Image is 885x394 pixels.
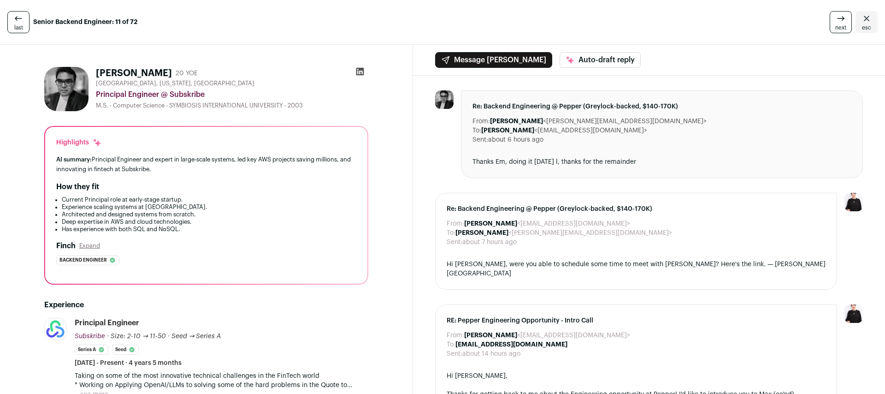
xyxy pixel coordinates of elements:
dt: Sent: [447,238,462,247]
dt: To: [447,228,455,238]
b: [PERSON_NAME] [464,221,517,227]
li: Deep expertise in AWS and cloud technologies. [62,218,356,226]
strong: Senior Backend Engineer: 11 of 72 [33,18,137,27]
button: Message [PERSON_NAME] [435,52,552,68]
span: AI summary: [56,156,92,162]
div: Principal Engineer and expert in large-scale systems, led key AWS projects saving millions, and i... [56,155,356,174]
span: [DATE] - Present · 4 years 5 months [75,358,182,368]
h1: [PERSON_NAME] [96,67,172,80]
dd: <[EMAIL_ADDRESS][DOMAIN_NAME]> [464,331,630,340]
dt: From: [447,331,464,340]
dt: From: [447,219,464,228]
span: esc [862,24,871,31]
div: M.S. - Computer Science - SYMBIOSIS INTERNATIONAL UNIVERSITY - 2003 [96,102,368,109]
b: [PERSON_NAME] [455,230,508,236]
span: Seed → Series A [171,333,221,340]
dd: <[PERSON_NAME][EMAIL_ADDRESS][DOMAIN_NAME]> [455,228,672,238]
a: next [830,11,852,33]
span: Backend engineer [59,256,107,265]
img: 9240684-medium_jpg [844,304,863,323]
div: Highlights [56,138,102,147]
dd: about 6 hours ago [488,135,543,144]
h2: Finch [56,240,76,251]
p: * Working on Applying OpenAI/LLMs to solving some of the hard problems in the Quote to Revenue space [75,381,368,390]
a: Close [855,11,878,33]
div: Thanks Em, doing it [DATE] l, thanks for the remainder [472,157,851,167]
b: [EMAIL_ADDRESS][DOMAIN_NAME] [455,341,567,348]
b: [PERSON_NAME] [464,332,517,339]
img: b0e449842f571d81c40eaf168e7b6ac93cf57db526558128e35a80018a67159d.jpg [435,90,454,109]
h2: Experience [44,299,368,310]
span: Subskribe [75,333,105,340]
li: Series A [75,345,108,355]
button: Expand [79,242,100,250]
li: Seed [112,345,139,355]
b: [PERSON_NAME] [490,118,543,125]
dt: To: [447,340,455,349]
p: Taking on some of the most innovative technical challenges in the FinTech world [75,371,368,381]
span: · Size: 2-10 → 11-50 [107,333,166,340]
span: Re: Backend Engineering @ Pepper (Greylock-backed, $140-170K) [447,204,826,214]
dd: about 14 hours ago [462,349,520,358]
li: Experience scaling systems at [GEOGRAPHIC_DATA]. [62,203,356,211]
div: Hi [PERSON_NAME], [447,371,826,381]
b: [PERSON_NAME] [481,127,534,134]
dd: <[EMAIL_ADDRESS][DOMAIN_NAME]> [481,126,647,135]
div: Hi [PERSON_NAME], were you able to schedule some time to meet with [PERSON_NAME]? Here's the link... [447,260,826,278]
span: · [168,332,170,341]
div: 20 YOE [176,69,198,78]
span: [GEOGRAPHIC_DATA], [US_STATE], [GEOGRAPHIC_DATA] [96,80,254,87]
img: 9240684-medium_jpg [844,193,863,211]
dd: about 7 hours ago [462,238,517,247]
dd: <[PERSON_NAME][EMAIL_ADDRESS][DOMAIN_NAME]> [490,117,707,126]
dt: Sent: [447,349,462,358]
a: last [7,11,29,33]
dt: From: [472,117,490,126]
span: last [14,24,23,31]
img: 35aad004eeb6285f67eff6cbdbe0bdbc11318ca14252e78a1e7ac88ff824cdb4.jpg [45,318,66,340]
dt: Sent: [472,135,488,144]
div: Principal Engineer @ Subskribe [96,89,368,100]
dt: To: [472,126,481,135]
span: RE: Pepper Engineering Opportunity - Intro Call [447,316,826,325]
dd: <[EMAIL_ADDRESS][DOMAIN_NAME]> [464,219,630,228]
h2: How they fit [56,181,99,192]
button: Auto-draft reply [560,52,641,68]
li: Has experience with both SQL and NoSQL. [62,226,356,233]
div: Principal Engineer [75,318,139,328]
img: b0e449842f571d81c40eaf168e7b6ac93cf57db526558128e35a80018a67159d.jpg [44,67,88,111]
span: Re: Backend Engineering @ Pepper (Greylock-backed, $140-170K) [472,102,851,111]
li: Architected and designed systems from scratch. [62,211,356,218]
li: Current Principal role at early-stage startup. [62,196,356,203]
span: next [835,24,846,31]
